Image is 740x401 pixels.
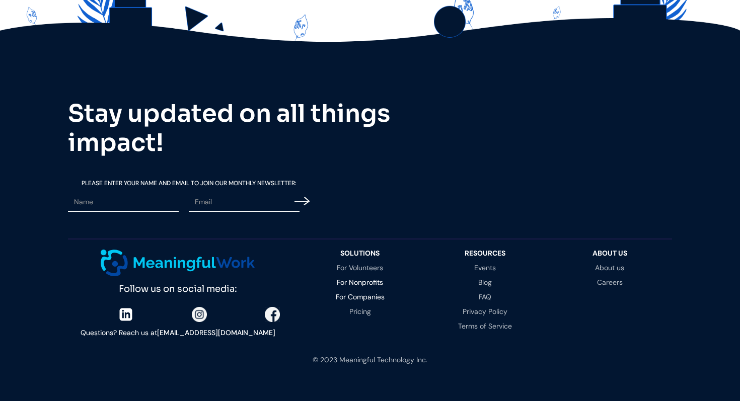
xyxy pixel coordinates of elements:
[432,279,537,286] a: Blog
[68,180,310,216] form: Email Form
[557,279,662,286] a: Careers
[157,328,275,337] a: [EMAIL_ADDRESS][DOMAIN_NAME]
[313,354,427,366] div: © 2023 Meaningful Technology Inc.
[68,180,310,186] label: Please Enter your Name and email To Join our Monthly Newsletter:
[308,308,412,315] a: Pricing
[68,327,287,339] div: Questions? Reach us at
[308,279,412,286] a: For Nonprofits
[432,293,537,300] a: FAQ
[68,276,287,297] div: Follow us on social media:
[557,264,662,271] a: About us
[68,193,179,212] input: Name
[308,250,412,257] div: Solutions
[308,264,412,271] a: For Volunteers
[189,193,300,212] input: Email
[432,323,537,330] a: Terms of Service
[308,293,412,300] a: For Companies
[557,250,662,257] div: About Us
[294,189,310,213] input: Submit
[432,250,537,257] div: resources
[432,264,537,271] a: Events
[68,99,420,157] h2: Stay updated on all things impact!
[432,308,537,315] a: Privacy Policy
